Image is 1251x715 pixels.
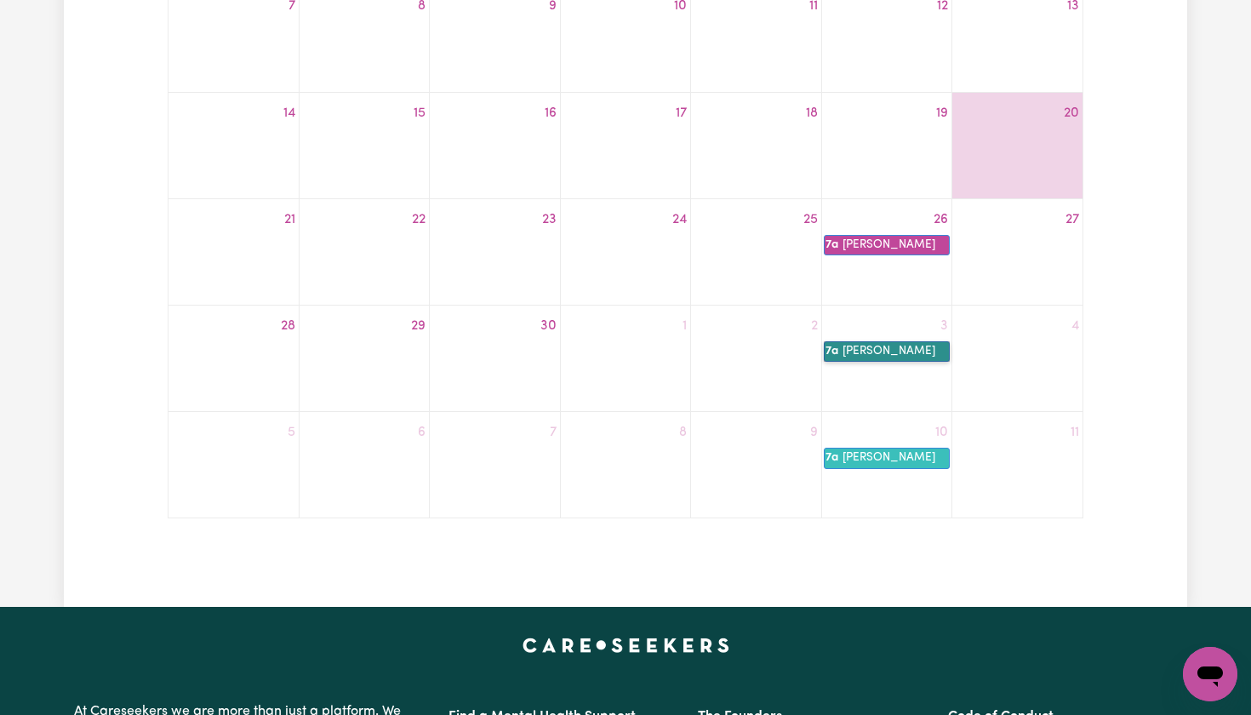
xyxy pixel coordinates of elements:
a: September 29, 2025 [408,312,429,340]
a: September 21, 2025 [281,206,299,233]
td: October 4, 2025 [952,306,1082,412]
td: September 29, 2025 [299,306,429,412]
a: October 11, 2025 [1067,419,1082,446]
td: September 28, 2025 [169,306,299,412]
td: September 19, 2025 [821,92,951,198]
a: September 18, 2025 [803,100,821,127]
td: September 15, 2025 [299,92,429,198]
td: October 10, 2025 [821,412,951,518]
td: September 27, 2025 [952,198,1082,305]
td: October 11, 2025 [952,412,1082,518]
a: September 30, 2025 [537,312,560,340]
div: [PERSON_NAME] [842,449,936,467]
a: September 24, 2025 [669,206,690,233]
td: September 17, 2025 [560,92,690,198]
a: October 7, 2025 [546,419,560,446]
td: September 24, 2025 [560,198,690,305]
a: October 8, 2025 [676,419,690,446]
a: October 5, 2025 [284,419,299,446]
td: September 26, 2025 [821,198,951,305]
td: October 5, 2025 [169,412,299,518]
td: September 18, 2025 [691,92,821,198]
td: October 6, 2025 [299,412,429,518]
a: October 1, 2025 [679,312,690,340]
a: September 25, 2025 [800,206,821,233]
iframe: Button to launch messaging window [1183,647,1237,701]
td: October 1, 2025 [560,306,690,412]
a: September 28, 2025 [277,312,299,340]
a: September 16, 2025 [541,100,560,127]
a: September 17, 2025 [672,100,690,127]
td: September 21, 2025 [169,198,299,305]
a: Careseekers home page [523,638,729,651]
a: September 14, 2025 [280,100,299,127]
a: October 2, 2025 [808,312,821,340]
td: October 2, 2025 [691,306,821,412]
td: October 9, 2025 [691,412,821,518]
a: October 6, 2025 [414,419,429,446]
td: October 3, 2025 [821,306,951,412]
a: September 27, 2025 [1062,206,1082,233]
div: [PERSON_NAME] [842,236,936,255]
td: September 20, 2025 [952,92,1082,198]
a: September 19, 2025 [933,100,951,127]
a: October 4, 2025 [1068,312,1082,340]
a: September 22, 2025 [408,206,429,233]
td: September 25, 2025 [691,198,821,305]
td: September 14, 2025 [169,92,299,198]
td: September 22, 2025 [299,198,429,305]
a: September 15, 2025 [410,100,429,127]
td: September 23, 2025 [430,198,560,305]
a: September 20, 2025 [1060,100,1082,127]
div: 7a [825,449,839,467]
a: October 9, 2025 [807,419,821,446]
div: 7a [825,236,839,255]
td: October 7, 2025 [430,412,560,518]
a: October 3, 2025 [937,312,951,340]
td: September 30, 2025 [430,306,560,412]
td: October 8, 2025 [560,412,690,518]
a: September 23, 2025 [539,206,560,233]
td: September 16, 2025 [430,92,560,198]
a: October 10, 2025 [932,419,951,446]
a: September 26, 2025 [930,206,951,233]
